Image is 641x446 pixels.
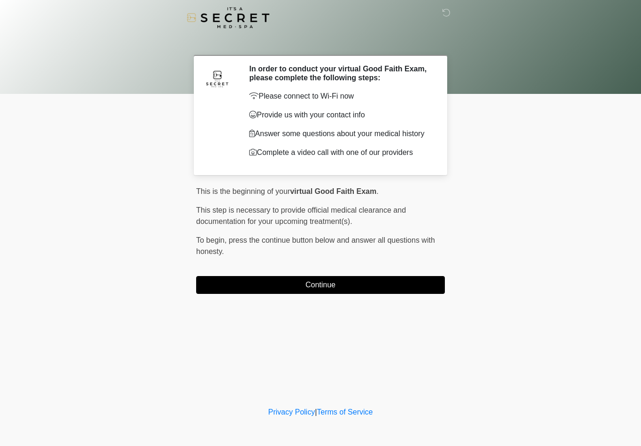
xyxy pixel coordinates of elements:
[249,147,431,158] p: Complete a video call with one of our providers
[315,408,317,416] a: |
[317,408,373,416] a: Terms of Service
[249,91,431,102] p: Please connect to Wi-Fi now
[290,187,376,195] strong: virtual Good Faith Exam
[196,276,445,294] button: Continue
[196,187,290,195] span: This is the beginning of your
[203,64,231,92] img: Agent Avatar
[187,7,269,28] img: It's A Secret Med Spa Logo
[196,236,229,244] span: To begin,
[376,187,378,195] span: .
[249,109,431,121] p: Provide us with your contact info
[196,236,435,255] span: press the continue button below and answer all questions with honesty.
[268,408,315,416] a: Privacy Policy
[189,34,452,51] h1: ‎ ‎
[249,64,431,82] h2: In order to conduct your virtual Good Faith Exam, please complete the following steps:
[196,206,406,225] span: This step is necessary to provide official medical clearance and documentation for your upcoming ...
[249,128,431,139] p: Answer some questions about your medical history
